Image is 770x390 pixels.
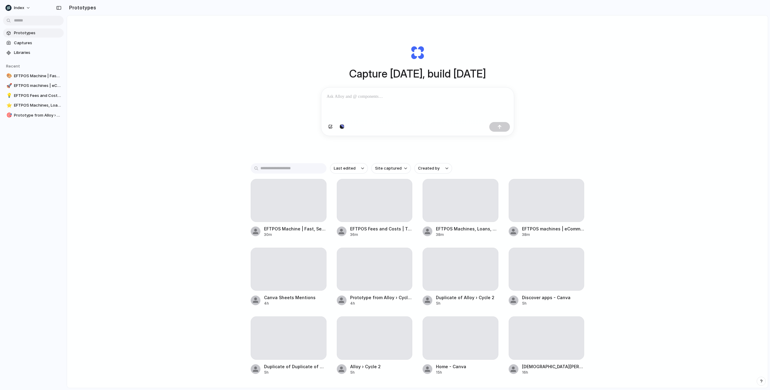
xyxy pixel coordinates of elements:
div: EFTPOS Fees and Costs | Tyro [350,226,413,232]
div: 5h [264,370,326,375]
div: 4h [350,301,413,306]
a: Captures [3,38,64,48]
a: Duplicate of Duplicate of Alloy › Cycle 25h [251,316,326,375]
a: Alloy › Cycle 25h [337,316,413,375]
button: Last edited [330,163,368,174]
h1: Capture [DATE], build [DATE] [349,66,486,82]
a: Canva Sheets Mentions4h [251,248,326,306]
div: Alloy › Cycle 2 [350,363,381,370]
span: Last edited [334,165,356,171]
div: Canva Sheets Mentions [264,294,316,301]
div: EFTPOS Machine | Fast, Secure & Reliable [264,226,326,232]
span: Captures [14,40,61,46]
a: Home - Canva15h [423,316,498,375]
div: Discover apps - Canva [522,294,571,301]
div: Duplicate of Duplicate of Alloy › Cycle 2 [264,363,326,370]
span: Created by [418,165,440,171]
div: [DEMOGRAPHIC_DATA][PERSON_NAME] [522,363,584,370]
span: EFTPOS machines | eCommerce | free quote | Tyro [14,83,61,89]
div: 5h [350,370,381,375]
div: 38m [436,232,498,237]
div: 16h [522,370,584,375]
div: Duplicate of Alloy › Cycle 2 [436,294,494,301]
div: Home - Canva [436,363,466,370]
div: ⭐ [6,102,11,109]
div: 🎨 [6,72,11,79]
button: Index [3,3,34,13]
span: EFTPOS Machine | Fast, Secure & Reliable [14,73,61,79]
div: 4h [264,301,316,306]
span: Prototype from Alloy › Cycle 2 [14,112,61,118]
button: ⭐ [5,102,12,108]
a: EFTPOS Fees and Costs | Tyro36m [337,179,413,237]
button: Created by [414,163,452,174]
button: 🚀 [5,83,12,89]
a: 💡EFTPOS Fees and Costs | Tyro [3,91,64,100]
div: Prototype from Alloy › Cycle 2 [350,294,413,301]
span: Prototypes [14,30,61,36]
a: Prototypes [3,28,64,38]
a: EFTPOS Machine | Fast, Secure & Reliable30m [251,179,326,237]
div: 15h [436,370,466,375]
h2: Prototypes [67,4,96,11]
span: EFTPOS Machines, Loans, Bank Account & Business eCommerce | Tyro [14,102,61,108]
span: Libraries [14,50,61,56]
button: 🎯 [5,112,12,118]
div: 🎯 [6,112,11,119]
span: Index [14,5,24,11]
a: Discover apps - Canva5h [509,248,584,306]
a: [DEMOGRAPHIC_DATA][PERSON_NAME]16h [509,316,584,375]
div: 30m [264,232,326,237]
a: 🚀EFTPOS machines | eCommerce | free quote | Tyro [3,81,64,90]
div: EFTPOS machines | eCommerce | free quote | Tyro [522,226,584,232]
div: 🚀 [6,82,11,89]
div: 36m [350,232,413,237]
a: Libraries [3,48,64,57]
a: 🎯Prototype from Alloy › Cycle 2 [3,111,64,120]
a: Duplicate of Alloy › Cycle 25h [423,248,498,306]
a: Prototype from Alloy › Cycle 24h [337,248,413,306]
a: EFTPOS machines | eCommerce | free quote | Tyro38m [509,179,584,237]
span: Site captured [375,165,402,171]
div: 5h [522,301,571,306]
button: 🎨 [5,73,12,79]
div: 5h [436,301,494,306]
button: 💡 [5,93,12,99]
div: EFTPOS Machines, Loans, Bank Account & Business eCommerce | Tyro [436,226,498,232]
div: 38m [522,232,584,237]
div: 💡 [6,92,11,99]
a: 🎨EFTPOS Machine | Fast, Secure & Reliable [3,71,64,81]
a: ⭐EFTPOS Machines, Loans, Bank Account & Business eCommerce | Tyro [3,101,64,110]
a: EFTPOS Machines, Loans, Bank Account & Business eCommerce | Tyro38m [423,179,498,237]
span: Recent [6,64,20,68]
span: EFTPOS Fees and Costs | Tyro [14,93,61,99]
button: Site captured [371,163,411,174]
